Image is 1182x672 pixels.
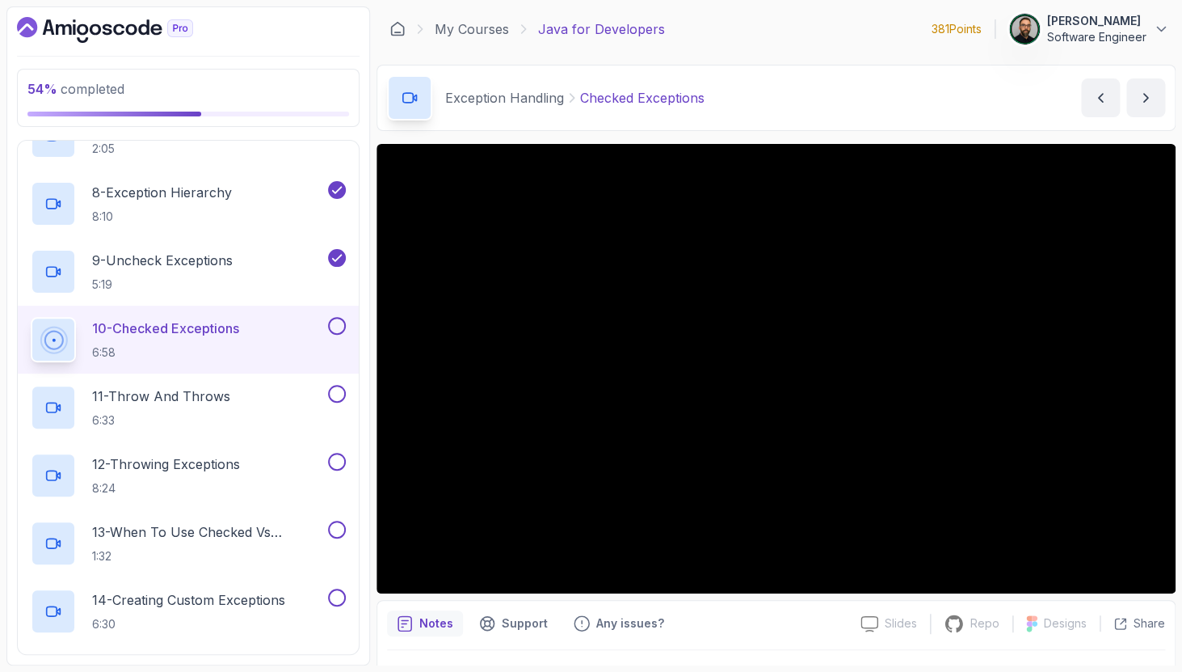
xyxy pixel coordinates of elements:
button: previous content [1081,78,1120,117]
p: 8 - Exception Hierarchy [92,183,232,202]
button: 13-When To Use Checked Vs Unchecked Exeptions1:32 [31,521,346,566]
button: Support button [469,611,557,636]
a: Dashboard [389,21,406,37]
p: 8:10 [92,209,232,225]
p: 1:32 [92,548,325,564]
a: My Courses [435,19,509,39]
p: 6:33 [92,412,230,429]
button: Share [1100,615,1165,632]
button: 14-Creating Custom Exceptions6:30 [31,589,346,634]
button: notes button [387,611,463,636]
p: 12 - Throwing Exceptions [92,454,240,474]
p: 5:19 [92,277,233,293]
button: 8-Exception Hierarchy8:10 [31,181,346,226]
p: Notes [419,615,453,632]
button: 10-Checked Exceptions6:58 [31,317,346,362]
p: [PERSON_NAME] [1047,13,1146,29]
p: 11 - Throw And Throws [92,387,230,406]
p: Checked Exceptions [580,88,705,108]
p: 13 - When To Use Checked Vs Unchecked Exeptions [92,522,325,542]
button: next content [1126,78,1165,117]
p: 10 - Checked Exceptions [92,319,239,338]
a: Dashboard [17,17,230,43]
button: 12-Throwing Exceptions8:24 [31,453,346,498]
button: 9-Uncheck Exceptions5:19 [31,249,346,294]
p: Any issues? [596,615,664,632]
p: Designs [1044,615,1087,632]
p: Software Engineer [1047,29,1146,45]
p: Java for Developers [538,19,665,39]
p: 2:05 [92,141,204,157]
button: Feedback button [564,611,674,636]
p: Support [502,615,548,632]
p: Repo [970,615,999,632]
p: Slides [885,615,917,632]
p: 6:30 [92,616,285,632]
button: 11-Throw And Throws6:33 [31,385,346,430]
span: 54 % [27,81,57,97]
p: 14 - Creating Custom Exceptions [92,590,285,610]
p: Exception Handling [445,88,564,108]
p: 8:24 [92,480,240,497]
p: Share [1134,615,1165,632]
img: user profile image [1009,14,1040,44]
button: user profile image[PERSON_NAME]Software Engineer [1008,13,1169,45]
iframe: 10 - Checked Exceptions [376,144,1176,594]
span: completed [27,81,124,97]
p: 9 - Uncheck Exceptions [92,251,233,270]
p: 6:58 [92,344,239,361]
p: 381 Points [932,21,982,37]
